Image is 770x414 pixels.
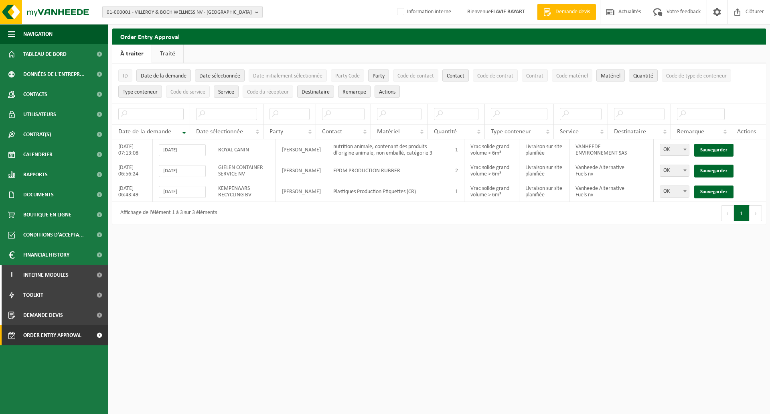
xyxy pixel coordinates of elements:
[449,160,464,181] td: 2
[331,69,364,82] button: Party CodeParty Code: Activate to sort
[23,64,85,84] span: Données de l'entrepr...
[118,69,132,82] button: IDID: Activate to sort
[8,265,15,285] span: I
[737,128,756,135] span: Actions
[526,73,543,79] span: Contrat
[375,86,400,98] button: Actions
[118,86,162,98] button: Type conteneurType conteneur: Activate to sort
[721,205,734,221] button: Previous
[377,128,400,135] span: Matériel
[276,139,327,160] td: [PERSON_NAME]
[477,73,513,79] span: Code de contrat
[556,73,588,79] span: Code matériel
[660,165,689,177] span: OK
[660,144,689,156] span: OK
[212,139,276,160] td: ROYAL CANIN
[170,89,205,95] span: Code de service
[112,181,153,202] td: [DATE] 06:43:49
[662,69,731,82] button: Code de type de conteneurCode de type de conteneur: Activate to sort
[23,124,51,145] span: Contrat(s)
[601,73,620,79] span: Matériel
[522,69,548,82] button: ContratContrat: Activate to sort
[694,186,734,198] a: Sauvegarder
[614,128,646,135] span: Destinataire
[368,69,389,82] button: PartyParty: Activate to sort
[23,145,53,165] span: Calendrier
[249,69,327,82] button: Date initialement sélectionnéeDate initialement sélectionnée: Activate to sort
[253,73,322,79] span: Date initialement sélectionnée
[23,265,69,285] span: Interne modules
[116,206,217,220] div: Affichage de l'élément 1 à 3 sur 3 éléments
[660,186,689,197] span: OK
[629,69,658,82] button: QuantitéQuantité: Activate to sort
[395,6,451,18] label: Information interne
[519,139,569,160] td: Livraison sur site planifiée
[552,69,592,82] button: Code matérielCode matériel: Activate to sort
[23,325,81,345] span: Order entry approval
[666,73,727,79] span: Code de type de conteneur
[23,185,54,205] span: Documents
[464,181,519,202] td: Vrac solide grand volume > 6m³
[141,73,186,79] span: Date de la demande
[569,139,641,160] td: VANHEEDE ENVIRONNEMENT SAS
[123,89,158,95] span: Type conteneur
[660,186,689,198] span: OK
[750,205,762,221] button: Next
[379,89,395,95] span: Actions
[118,128,171,135] span: Date de la demande
[23,205,71,225] span: Boutique en ligne
[212,181,276,202] td: KEMPENAARS RECYCLING BV
[327,160,449,181] td: EPDM PRODUCTION RUBBER
[276,160,327,181] td: [PERSON_NAME]
[569,181,641,202] td: Vanheede Alternative Fuels nv
[322,128,342,135] span: Contact
[23,84,47,104] span: Contacts
[136,69,191,82] button: Date de la demandeDate de la demande: Activate to remove sorting
[218,89,234,95] span: Service
[327,181,449,202] td: Plastiques Production Etiquettes (CR)
[102,6,263,18] button: 01-000001 - VILLEROY & BOCH WELLNESS NV - [GEOGRAPHIC_DATA]
[269,128,283,135] span: Party
[464,139,519,160] td: Vrac solide grand volume > 6m³
[112,45,152,63] a: À traiter
[734,205,750,221] button: 1
[112,160,153,181] td: [DATE] 06:56:24
[677,128,704,135] span: Remarque
[23,165,48,185] span: Rapports
[23,44,67,64] span: Tableau de bord
[123,73,128,79] span: ID
[694,165,734,177] a: Sauvegarder
[449,139,464,160] td: 1
[302,89,330,95] span: Destinataire
[447,73,464,79] span: Contact
[491,128,531,135] span: Type conteneur
[214,86,239,98] button: ServiceService: Activate to sort
[633,73,653,79] span: Quantité
[276,181,327,202] td: [PERSON_NAME]
[107,6,252,18] span: 01-000001 - VILLEROY & BOCH WELLNESS NV - [GEOGRAPHIC_DATA]
[660,165,689,176] span: OK
[243,86,293,98] button: Code du récepteurCode du récepteur: Activate to sort
[596,69,625,82] button: MatérielMatériel: Activate to sort
[23,225,84,245] span: Conditions d'accepta...
[537,4,596,20] a: Demande devis
[519,181,569,202] td: Livraison sur site planifiée
[553,8,592,16] span: Demande devis
[199,73,240,79] span: Date sélectionnée
[338,86,371,98] button: RemarqueRemarque: Activate to sort
[442,69,469,82] button: ContactContact: Activate to sort
[166,86,210,98] button: Code de serviceCode de service: Activate to sort
[342,89,366,95] span: Remarque
[434,128,457,135] span: Quantité
[152,45,183,63] a: Traité
[560,128,579,135] span: Service
[112,29,766,44] h2: Order Entry Approval
[569,160,641,181] td: Vanheede Alternative Fuels nv
[491,9,525,15] strong: FLAVIE BAYART
[23,245,69,265] span: Financial History
[112,139,153,160] td: [DATE] 07:13:08
[393,69,438,82] button: Code de contactCode de contact: Activate to sort
[23,285,43,305] span: Toolkit
[335,73,360,79] span: Party Code
[23,104,56,124] span: Utilisateurs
